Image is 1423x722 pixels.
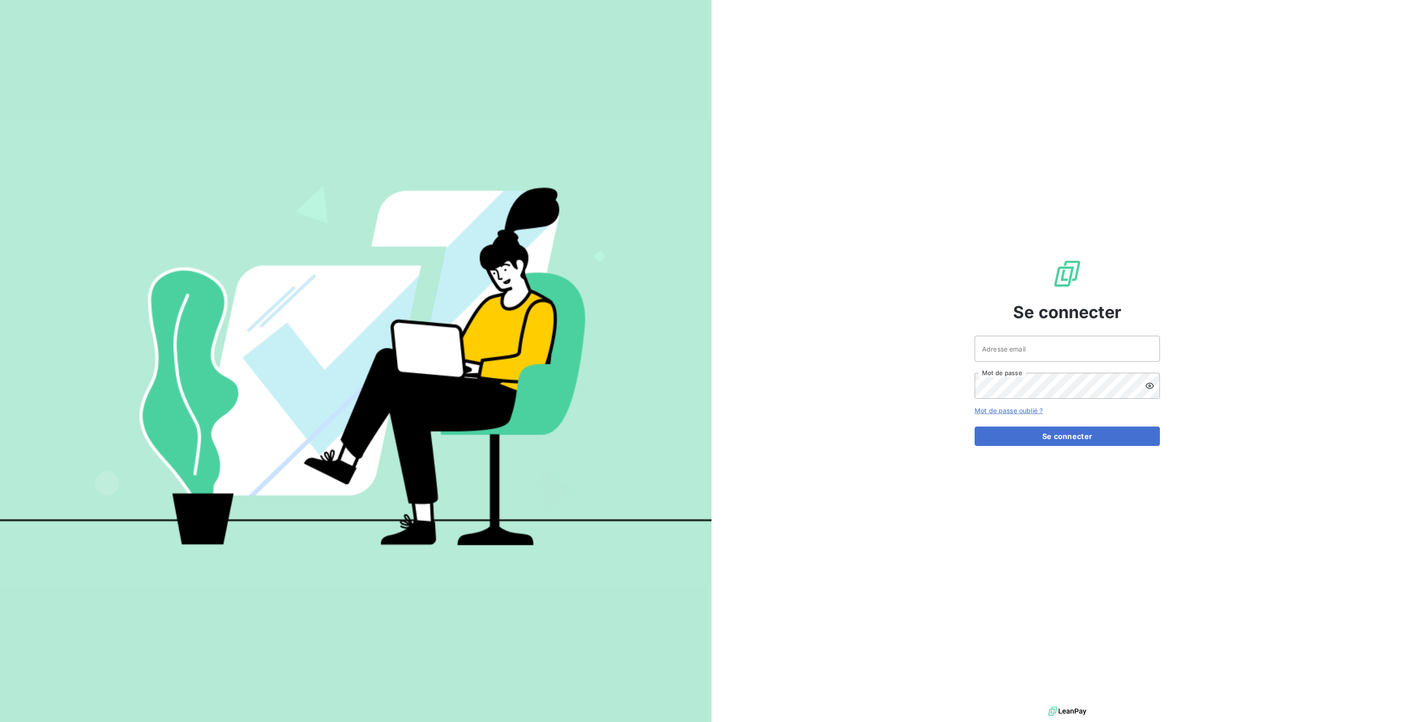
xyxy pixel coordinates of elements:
span: Se connecter [1013,300,1121,325]
img: Logo LeanPay [1052,259,1082,289]
a: Mot de passe oublié ? [975,407,1043,414]
img: logo [1048,704,1086,718]
input: placeholder [975,336,1160,362]
button: Se connecter [975,427,1160,446]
